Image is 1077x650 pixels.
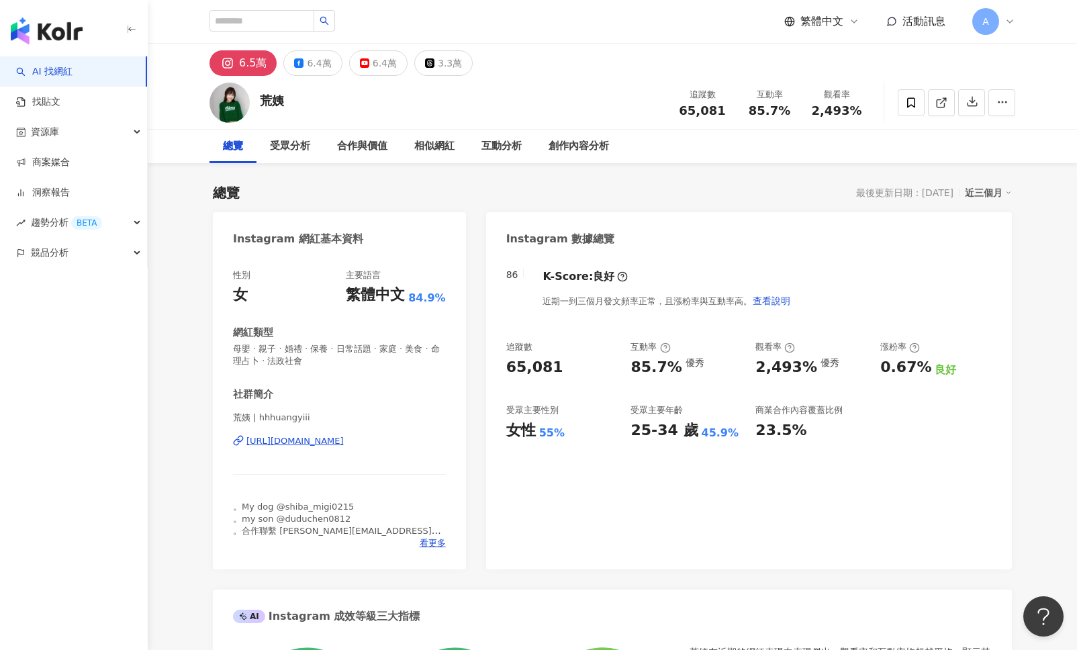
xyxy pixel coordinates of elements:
[270,138,310,154] div: 受眾分析
[31,117,59,147] span: 資源庫
[800,14,843,29] span: 繁體中文
[880,341,920,353] div: 漲粉率
[233,285,248,306] div: 女
[811,88,862,101] div: 觀看率
[438,54,462,73] div: 3.3萬
[753,295,790,306] span: 查看說明
[821,357,839,368] div: 優秀
[16,218,26,228] span: rise
[408,291,446,306] span: 84.9%
[856,187,953,198] div: 最後更新日期：[DATE]
[420,537,446,549] span: 看更多
[414,50,473,76] button: 3.3萬
[16,95,60,109] a: 找貼文
[686,357,704,368] div: 優秀
[233,609,420,624] div: Instagram 成效等級三大指標
[233,326,273,340] div: 網紅類型
[1023,596,1064,637] iframe: Help Scout Beacon - Open
[283,50,342,76] button: 6.4萬
[549,138,609,154] div: 創作內容分析
[506,420,536,441] div: 女性
[233,269,250,281] div: 性別
[11,17,83,44] img: logo
[506,269,518,280] div: 86
[506,357,563,378] div: 65,081
[373,54,397,73] div: 6.4萬
[246,435,344,447] div: [URL][DOMAIN_NAME]
[233,610,265,623] div: AI
[630,404,683,416] div: 受眾主要年齡
[982,14,989,29] span: A
[630,341,670,353] div: 互動率
[233,502,441,573] span: 。My dog @shiba_migi0215 。my son @duduchen0812 。合作聯繫 [PERSON_NAME][EMAIL_ADDRESS][DOMAIN_NAME] 帶你去...
[679,103,725,118] span: 65,081
[755,420,806,441] div: 23.5%
[414,138,455,154] div: 相似網紅
[755,341,795,353] div: 觀看率
[506,232,615,246] div: Instagram 數據總覽
[349,50,408,76] button: 6.4萬
[630,420,698,441] div: 25-34 歲
[260,92,284,109] div: 荒姨
[702,426,739,440] div: 45.9%
[755,404,843,416] div: 商業合作內容覆蓋比例
[346,285,405,306] div: 繁體中文
[239,54,267,73] div: 6.5萬
[812,104,862,118] span: 2,493%
[880,357,931,378] div: 0.67%
[209,50,277,76] button: 6.5萬
[481,138,522,154] div: 互動分析
[223,138,243,154] div: 總覽
[744,88,795,101] div: 互動率
[209,83,250,123] img: KOL Avatar
[233,232,363,246] div: Instagram 網紅基本資料
[506,404,559,416] div: 受眾主要性別
[755,357,817,378] div: 2,493%
[233,412,446,424] span: 荒姨 | hhhuangyiii
[233,343,446,367] span: 母嬰 · 親子 · 婚禮 · 保養 · 日常話題 · 家庭 · 美食 · 命理占卜 · 法政社會
[630,357,682,378] div: 85.7%
[593,269,614,284] div: 良好
[307,54,331,73] div: 6.4萬
[31,238,68,268] span: 競品分析
[677,88,728,101] div: 追蹤數
[31,207,102,238] span: 趨勢分析
[16,156,70,169] a: 商案媒合
[965,184,1012,201] div: 近三個月
[752,287,791,314] button: 查看說明
[337,138,387,154] div: 合作與價值
[749,104,790,118] span: 85.7%
[320,16,329,26] span: search
[233,387,273,402] div: 社群簡介
[543,287,791,314] div: 近期一到三個月發文頻率正常，且漲粉率與互動率高。
[233,435,446,447] a: [URL][DOMAIN_NAME]
[902,15,945,28] span: 活動訊息
[16,186,70,199] a: 洞察報告
[346,269,381,281] div: 主要語言
[506,341,532,353] div: 追蹤數
[539,426,565,440] div: 55%
[935,363,956,377] div: 良好
[16,65,73,79] a: searchAI 找網紅
[71,216,102,230] div: BETA
[213,183,240,202] div: 總覽
[543,269,628,284] div: K-Score :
